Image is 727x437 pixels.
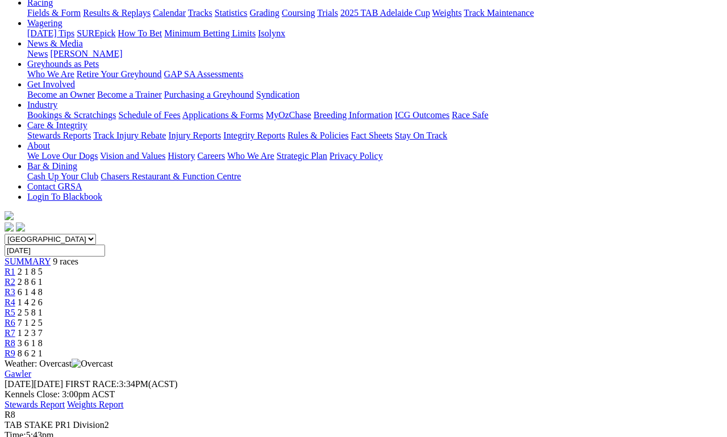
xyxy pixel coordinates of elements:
[27,28,722,39] div: Wagering
[65,379,178,389] span: 3:34PM(ACST)
[5,222,14,232] img: facebook.svg
[27,120,87,130] a: Care & Integrity
[97,90,162,99] a: Become a Trainer
[27,182,82,191] a: Contact GRSA
[27,8,722,18] div: Racing
[18,328,43,338] span: 1 2 3 7
[27,110,116,120] a: Bookings & Scratchings
[5,318,15,327] a: R6
[18,308,43,317] span: 2 5 8 1
[27,59,99,69] a: Greyhounds as Pets
[77,69,162,79] a: Retire Your Greyhound
[27,18,62,28] a: Wagering
[5,308,15,317] a: R5
[164,69,244,79] a: GAP SA Assessments
[215,8,248,18] a: Statistics
[223,131,285,140] a: Integrity Reports
[395,131,447,140] a: Stay On Track
[18,277,43,287] span: 2 8 6 1
[27,90,722,100] div: Get Involved
[5,348,15,358] a: R9
[5,297,15,307] a: R4
[153,8,186,18] a: Calendar
[5,379,63,389] span: [DATE]
[5,287,15,297] a: R3
[18,297,43,307] span: 1 4 2 6
[27,90,95,99] a: Become an Owner
[5,359,113,368] span: Weather: Overcast
[258,28,285,38] a: Isolynx
[27,110,722,120] div: Industry
[5,338,15,348] a: R8
[53,257,78,266] span: 9 races
[452,110,488,120] a: Race Safe
[250,8,279,18] a: Grading
[83,8,151,18] a: Results & Replays
[27,171,98,181] a: Cash Up Your Club
[65,379,119,389] span: FIRST RACE:
[5,400,65,409] a: Stewards Report
[27,69,722,79] div: Greyhounds as Pets
[18,348,43,358] span: 8 6 2 1
[72,359,113,369] img: Overcast
[27,171,722,182] div: Bar & Dining
[5,369,31,379] a: Gawler
[27,192,102,201] a: Login To Blackbook
[27,28,74,38] a: [DATE] Tips
[5,245,105,257] input: Select date
[101,171,241,181] a: Chasers Restaurant & Function Centre
[5,267,15,276] a: R1
[5,257,51,266] a: SUMMARY
[27,100,57,110] a: Industry
[5,277,15,287] a: R2
[27,151,722,161] div: About
[227,151,274,161] a: Who We Are
[27,131,91,140] a: Stewards Reports
[464,8,534,18] a: Track Maintenance
[164,28,256,38] a: Minimum Betting Limits
[351,131,392,140] a: Fact Sheets
[50,49,122,58] a: [PERSON_NAME]
[329,151,383,161] a: Privacy Policy
[27,69,74,79] a: Who We Are
[67,400,124,409] a: Weights Report
[27,39,83,48] a: News & Media
[168,151,195,161] a: History
[314,110,392,120] a: Breeding Information
[118,110,180,120] a: Schedule of Fees
[256,90,299,99] a: Syndication
[27,8,81,18] a: Fields & Form
[5,328,15,338] a: R7
[5,379,34,389] span: [DATE]
[266,110,311,120] a: MyOzChase
[93,131,166,140] a: Track Injury Rebate
[287,131,349,140] a: Rules & Policies
[27,49,722,59] div: News & Media
[27,141,50,150] a: About
[18,287,43,297] span: 6 1 4 8
[5,410,15,419] span: R8
[5,211,14,220] img: logo-grsa-white.png
[27,79,75,89] a: Get Involved
[395,110,449,120] a: ICG Outcomes
[168,131,221,140] a: Injury Reports
[77,28,115,38] a: SUREpick
[118,28,162,38] a: How To Bet
[18,338,43,348] span: 3 6 1 8
[27,151,98,161] a: We Love Our Dogs
[182,110,264,120] a: Applications & Forms
[277,151,327,161] a: Strategic Plan
[340,8,430,18] a: 2025 TAB Adelaide Cup
[27,161,77,171] a: Bar & Dining
[317,8,338,18] a: Trials
[197,151,225,161] a: Careers
[432,8,462,18] a: Weights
